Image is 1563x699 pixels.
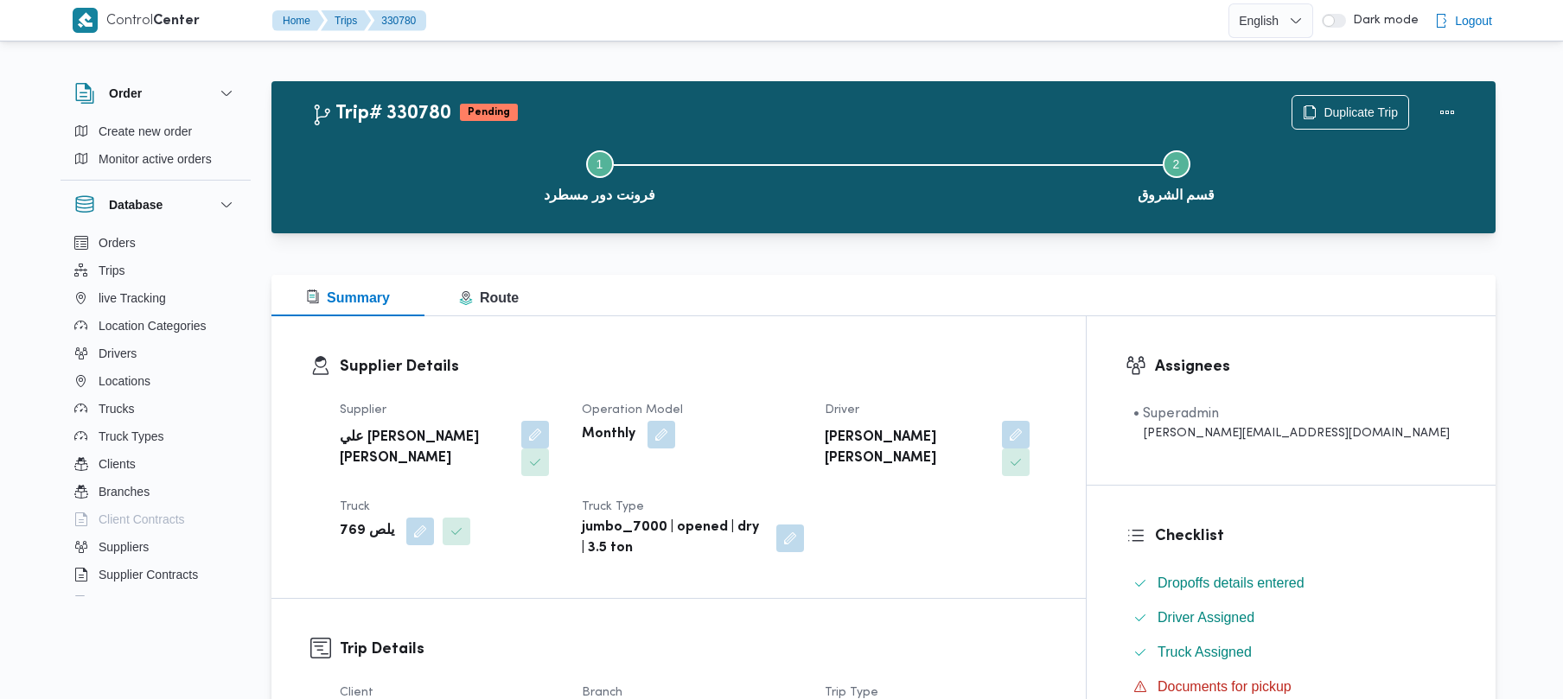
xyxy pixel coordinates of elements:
[67,118,244,145] button: Create new order
[825,687,878,698] span: Trip Type
[99,149,212,169] span: Monitor active orders
[99,121,192,142] span: Create new order
[1158,573,1305,594] span: Dropoffs details entered
[99,426,163,447] span: Truck Types
[99,509,185,530] span: Client Contracts
[1133,424,1450,442] div: [PERSON_NAME][EMAIL_ADDRESS][DOMAIN_NAME]
[99,481,150,502] span: Branches
[272,10,324,31] button: Home
[311,130,888,219] button: فرونت دور مسطرد
[73,8,98,33] img: X8yXhbKr1z7QwAAAABJRU5ErkJggg==
[367,10,426,31] button: 330780
[67,229,244,257] button: Orders
[67,284,244,312] button: live Tracking
[67,450,244,478] button: Clients
[153,15,200,28] b: Center
[61,229,251,603] div: Database
[825,404,859,416] span: Driver
[340,355,1047,378] h3: Supplier Details
[582,518,763,559] b: jumbo_7000 | opened | dry | 3.5 ton
[67,395,244,423] button: Trucks
[74,194,237,215] button: Database
[99,592,142,613] span: Devices
[1158,642,1252,663] span: Truck Assigned
[340,428,509,469] b: علي [PERSON_NAME] [PERSON_NAME]
[1158,610,1254,625] span: Driver Assigned
[1324,102,1398,123] span: Duplicate Trip
[1427,3,1499,38] button: Logout
[1126,639,1457,666] button: Truck Assigned
[109,83,142,104] h3: Order
[74,83,237,104] button: Order
[544,185,655,206] span: فرونت دور مسطرد
[1158,645,1252,659] span: Truck Assigned
[67,478,244,505] button: Branches
[1173,157,1180,171] span: 2
[311,103,451,125] h2: Trip# 330780
[340,501,370,512] span: Truck
[1430,95,1464,130] button: Actions
[1346,14,1419,28] span: Dark mode
[99,537,149,557] span: Suppliers
[460,104,518,121] span: Pending
[99,343,137,364] span: Drivers
[459,290,519,305] span: Route
[596,157,603,171] span: 1
[321,10,371,31] button: Trips
[340,687,373,698] span: Client
[1126,569,1457,597] button: Dropoffs details entered
[99,454,136,474] span: Clients
[825,428,990,469] b: [PERSON_NAME] [PERSON_NAME]
[1138,185,1215,206] span: قسم الشروق
[109,194,163,215] h3: Database
[340,638,1047,661] h3: Trip Details
[67,588,244,616] button: Devices
[1292,95,1409,130] button: Duplicate Trip
[67,505,244,533] button: Client Contracts
[99,288,166,308] span: live Tracking
[582,687,622,698] span: Branch
[67,145,244,173] button: Monitor active orders
[99,232,136,253] span: Orders
[67,367,244,395] button: Locations
[306,290,390,305] span: Summary
[99,315,207,336] span: Location Categories
[99,260,125,281] span: Trips
[1455,10,1492,31] span: Logout
[1158,677,1292,697] span: Documents for pickup
[582,424,635,445] b: Monthly
[61,118,251,180] div: Order
[1133,404,1450,424] div: • Superadmin
[1158,575,1305,590] span: Dropoffs details entered
[67,423,244,450] button: Truck Types
[67,312,244,340] button: Location Categories
[67,561,244,588] button: Supplier Contracts
[1155,355,1457,378] h3: Assignees
[582,404,683,416] span: Operation Model
[67,257,244,284] button: Trips
[99,564,198,585] span: Supplier Contracts
[468,107,510,118] b: Pending
[340,521,394,542] b: يلص 769
[1133,404,1450,442] span: • Superadmin mohamed.nabil@illa.com.eg
[888,130,1464,219] button: قسم الشروق
[582,501,644,512] span: Truck Type
[1126,604,1457,632] button: Driver Assigned
[1155,524,1457,548] h3: Checklist
[67,533,244,561] button: Suppliers
[99,398,134,419] span: Trucks
[1158,607,1254,628] span: Driver Assigned
[1158,679,1292,694] span: Documents for pickup
[99,371,150,391] span: Locations
[67,340,244,367] button: Drivers
[340,404,386,416] span: Supplier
